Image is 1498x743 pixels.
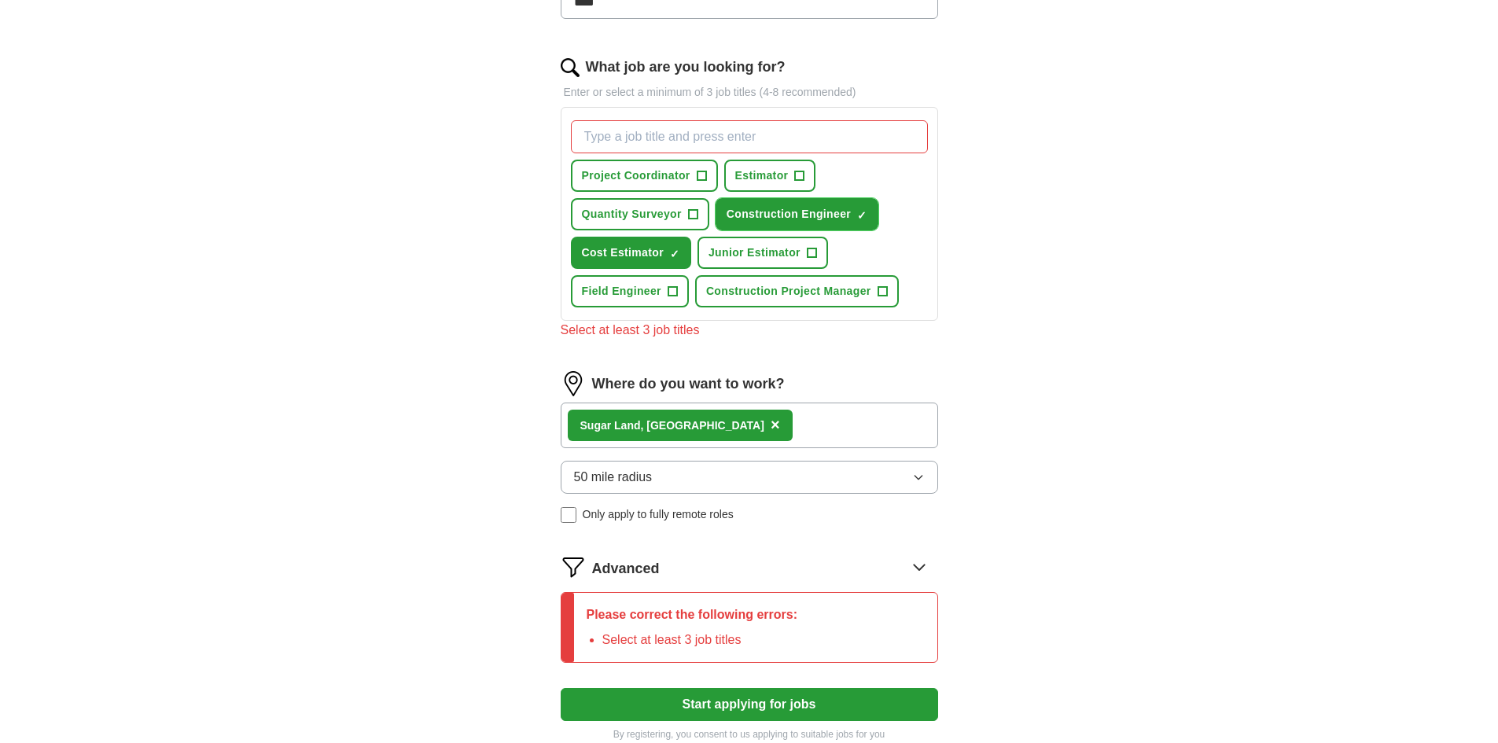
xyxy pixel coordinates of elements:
[574,468,653,487] span: 50 mile radius
[561,554,586,579] img: filter
[561,507,576,523] input: Only apply to fully remote roles
[706,283,871,300] span: Construction Project Manager
[709,245,801,261] span: Junior Estimator
[561,461,938,494] button: 50 mile radius
[592,558,660,579] span: Advanced
[583,506,734,523] span: Only apply to fully remote roles
[571,237,691,269] button: Cost Estimator✓
[571,275,689,307] button: Field Engineer
[582,206,682,223] span: Quantity Surveyor
[592,373,785,395] label: Where do you want to work?
[571,120,928,153] input: Type a job title and press enter
[727,206,851,223] span: Construction Engineer
[735,167,789,184] span: Estimator
[561,84,938,101] p: Enter or select a minimum of 3 job titles (4-8 recommended)
[561,727,938,741] p: By registering, you consent to us applying to suitable jobs for you
[561,371,586,396] img: location.png
[571,160,718,192] button: Project Coordinator
[571,198,709,230] button: Quantity Surveyor
[716,198,878,230] button: Construction Engineer✓
[580,417,764,434] div: , [GEOGRAPHIC_DATA]
[602,631,798,649] li: Select at least 3 job titles
[697,237,828,269] button: Junior Estimator
[582,245,664,261] span: Cost Estimator
[587,605,798,624] p: Please correct the following errors:
[561,321,938,340] div: Select at least 3 job titles
[670,248,679,260] span: ✓
[582,283,661,300] span: Field Engineer
[580,419,641,432] strong: Sugar Land
[582,167,690,184] span: Project Coordinator
[857,209,867,222] span: ✓
[771,416,780,433] span: ×
[561,688,938,721] button: Start applying for jobs
[586,57,786,78] label: What job are you looking for?
[771,414,780,437] button: ×
[724,160,816,192] button: Estimator
[561,58,580,77] img: search.png
[695,275,899,307] button: Construction Project Manager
